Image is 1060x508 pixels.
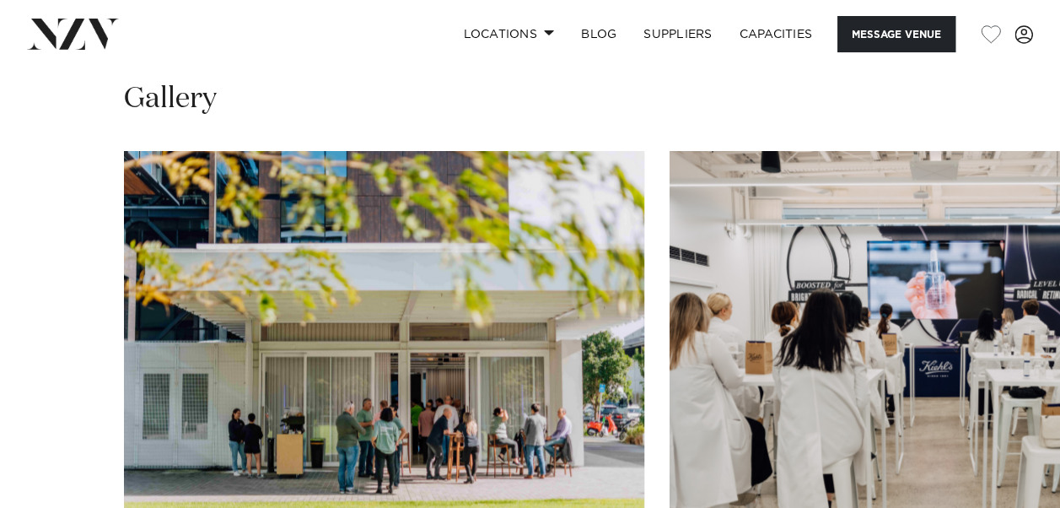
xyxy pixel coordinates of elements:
[449,16,568,52] a: Locations
[837,16,955,52] button: Message Venue
[124,79,217,117] h2: Gallery
[27,19,119,49] img: nzv-logo.png
[568,16,630,52] a: BLOG
[630,16,725,52] a: SUPPLIERS
[726,16,826,52] a: Capacities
